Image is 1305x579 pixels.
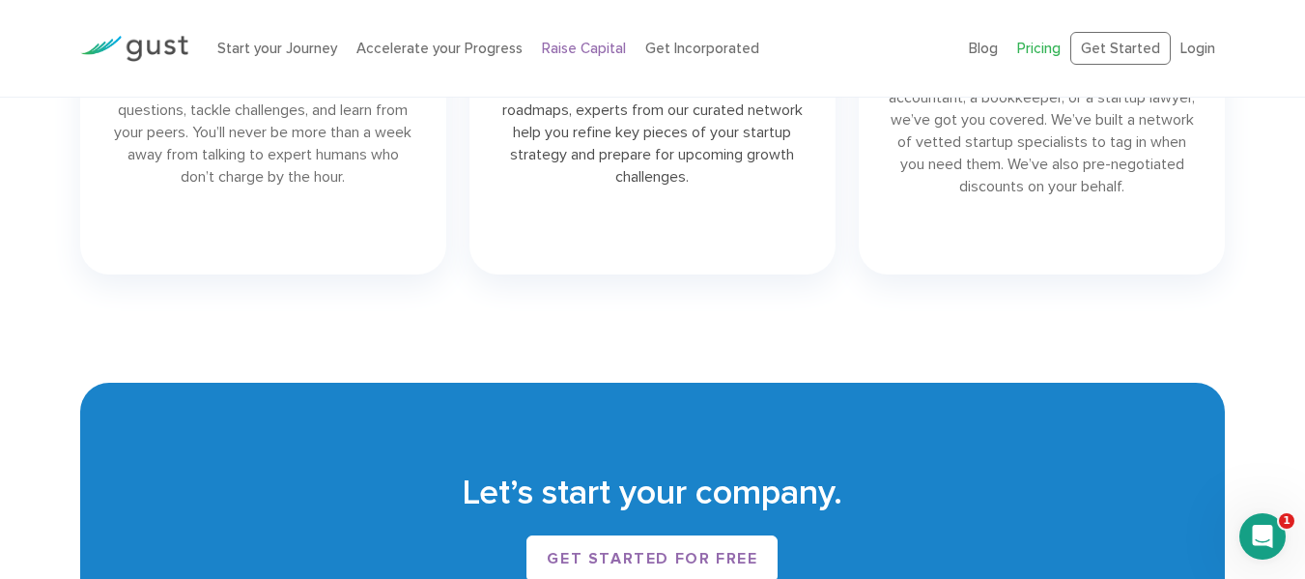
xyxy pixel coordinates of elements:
a: Start your Journey [217,40,337,57]
h2: Let’s start your company. [109,470,1197,516]
a: Blog [969,40,998,57]
a: Login [1180,40,1215,57]
a: Raise Capital [542,40,626,57]
iframe: Chat Widget [1208,486,1305,579]
a: Pricing [1017,40,1061,57]
a: Get Incorporated [645,40,759,57]
img: Gust Logo [80,36,188,62]
a: Get Started [1070,32,1171,66]
a: Accelerate your Progress [356,40,523,57]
